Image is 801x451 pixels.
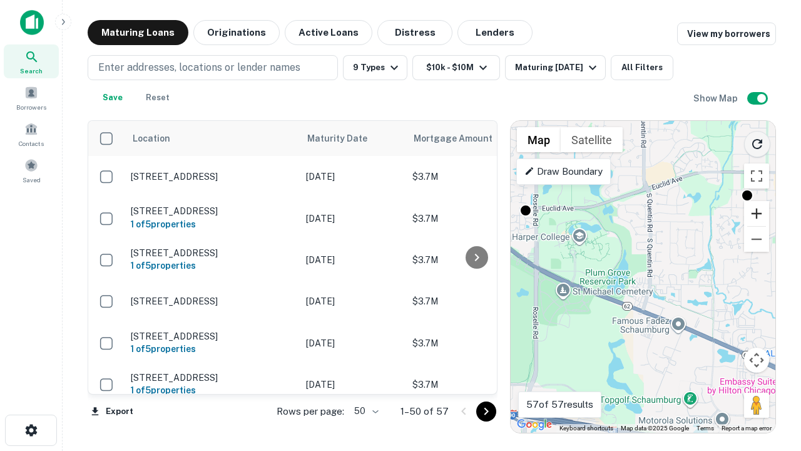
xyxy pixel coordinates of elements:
h6: 1 of 5 properties [131,217,293,231]
img: Google [514,417,555,433]
p: [STREET_ADDRESS] [131,171,293,182]
button: Maturing [DATE] [505,55,606,80]
h6: 1 of 5 properties [131,383,293,397]
a: Borrowers [4,81,59,115]
p: Draw Boundary [524,164,603,179]
th: Mortgage Amount [406,121,544,156]
button: Go to next page [476,402,496,422]
img: capitalize-icon.png [20,10,44,35]
button: Zoom in [744,201,769,226]
button: Save your search to get updates of matches that match your search criteria. [93,85,133,110]
p: $3.7M [412,170,538,184]
h6: 1 of 5 properties [131,342,293,356]
button: Reset [138,85,178,110]
span: Location [132,131,170,146]
button: Show satellite imagery [561,127,623,152]
p: $3.7M [412,212,538,225]
a: Contacts [4,117,59,151]
p: [DATE] [306,294,400,308]
div: Maturing [DATE] [515,60,600,75]
button: Show street map [517,127,561,152]
a: View my borrowers [677,23,776,45]
button: Zoom out [744,227,769,252]
span: Borrowers [16,102,46,112]
iframe: Chat Widget [738,351,801,411]
h6: Show Map [693,91,740,105]
p: [DATE] [306,336,400,350]
p: 1–50 of 57 [400,404,449,419]
p: $3.7M [412,378,538,391]
button: Maturing Loans [88,20,188,45]
button: Export [88,402,136,421]
span: Search [20,66,43,76]
button: Lenders [457,20,533,45]
span: Contacts [19,138,44,148]
p: Enter addresses, locations or lender names [98,60,300,75]
button: Originations [193,20,280,45]
th: Maturity Date [300,121,406,156]
p: [DATE] [306,212,400,225]
p: $3.7M [412,294,538,308]
div: 0 0 [511,121,775,433]
span: Maturity Date [307,131,384,146]
p: [DATE] [306,170,400,184]
p: [STREET_ADDRESS] [131,205,293,217]
span: Saved [23,175,41,185]
div: 50 [349,402,380,420]
a: Terms (opens in new tab) [696,425,714,432]
button: Distress [377,20,452,45]
button: $10k - $10M [412,55,500,80]
th: Location [125,121,300,156]
a: Report a map error [722,425,772,432]
p: Rows per page: [277,404,344,419]
button: Map camera controls [744,348,769,373]
p: [DATE] [306,378,400,391]
p: [STREET_ADDRESS] [131,372,293,383]
button: All Filters [611,55,673,80]
a: Saved [4,153,59,187]
h6: 1 of 5 properties [131,259,293,272]
p: $3.7M [412,253,538,267]
button: Enter addresses, locations or lender names [88,55,338,80]
span: Map data ©2025 Google [621,425,689,432]
button: 9 Types [343,55,407,80]
a: Search [4,44,59,78]
p: [STREET_ADDRESS] [131,331,293,342]
a: Open this area in Google Maps (opens a new window) [514,417,555,433]
p: [STREET_ADDRESS] [131,296,293,307]
p: 57 of 57 results [526,397,593,412]
button: Active Loans [285,20,372,45]
p: $3.7M [412,336,538,350]
span: Mortgage Amount [414,131,509,146]
button: Keyboard shortcuts [559,424,613,433]
button: Reload search area [744,131,770,157]
p: [DATE] [306,253,400,267]
button: Toggle fullscreen view [744,163,769,189]
p: [STREET_ADDRESS] [131,247,293,259]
